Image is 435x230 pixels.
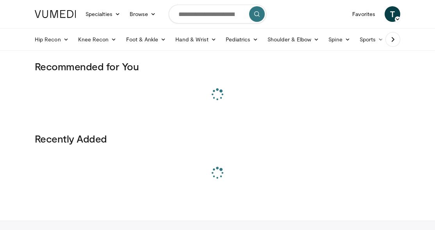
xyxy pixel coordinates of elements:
[121,32,171,47] a: Foot & Ankle
[385,6,400,22] a: T
[35,132,400,145] h3: Recently Added
[324,32,355,47] a: Spine
[125,6,161,22] a: Browse
[73,32,121,47] a: Knee Recon
[348,6,380,22] a: Favorites
[171,32,221,47] a: Hand & Wrist
[35,10,76,18] img: VuMedi Logo
[221,32,263,47] a: Pediatrics
[169,5,266,23] input: Search topics, interventions
[81,6,125,22] a: Specialties
[355,32,389,47] a: Sports
[30,32,73,47] a: Hip Recon
[35,60,400,73] h3: Recommended for You
[263,32,324,47] a: Shoulder & Elbow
